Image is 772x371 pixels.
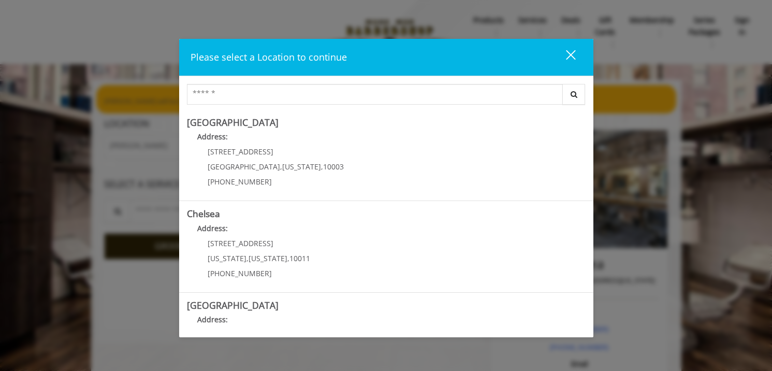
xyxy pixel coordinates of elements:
[208,268,272,278] span: [PHONE_NUMBER]
[187,84,586,110] div: Center Select
[246,253,249,263] span: ,
[187,299,279,311] b: [GEOGRAPHIC_DATA]
[191,51,347,63] span: Please select a Location to continue
[197,223,228,233] b: Address:
[208,253,246,263] span: [US_STATE]
[249,253,287,263] span: [US_STATE]
[208,238,273,248] span: [STREET_ADDRESS]
[197,315,228,324] b: Address:
[208,162,280,172] span: [GEOGRAPHIC_DATA]
[187,84,563,105] input: Search Center
[323,162,344,172] span: 10003
[187,207,220,220] b: Chelsea
[287,253,289,263] span: ,
[197,132,228,141] b: Address:
[208,177,272,187] span: [PHONE_NUMBER]
[187,116,279,129] b: [GEOGRAPHIC_DATA]
[282,162,321,172] span: [US_STATE]
[280,162,282,172] span: ,
[321,162,323,172] span: ,
[208,147,273,156] span: [STREET_ADDRESS]
[554,49,575,65] div: close dialog
[568,91,580,98] i: Search button
[289,253,310,263] span: 10011
[547,47,582,68] button: close dialog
